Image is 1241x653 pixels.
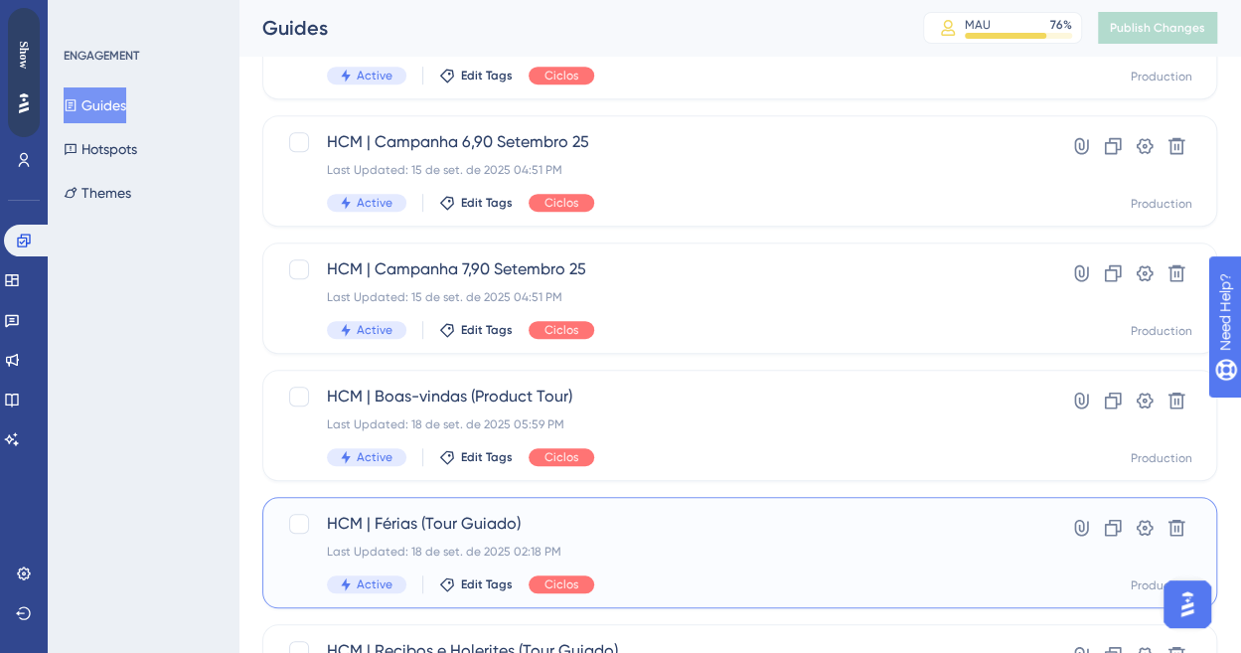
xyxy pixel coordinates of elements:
[20,139,57,171] button: Modal
[544,449,578,465] span: Ciclos
[1131,323,1192,339] div: Production
[1131,577,1192,593] div: Production
[461,322,513,338] span: Edit Tags
[327,512,994,536] span: HCM | Férias (Tour Guiado)
[64,48,139,64] div: ENGAGEMENT
[167,139,224,171] button: Advanced
[308,52,331,68] span: Step
[461,576,513,592] span: Edit Tags
[439,195,513,211] button: Edit Tags
[357,68,392,83] span: Active
[24,10,252,42] span: Allow users to interact with your page elements while the guides are active.
[461,68,513,83] span: Edit Tags
[327,385,994,408] span: HCM | Boas-vindas (Product Tour)
[262,14,873,42] div: Guides
[461,195,513,211] span: Edit Tags
[1131,196,1192,212] div: Production
[1050,17,1072,33] div: 76 %
[439,68,513,83] button: Edit Tags
[47,5,124,29] span: Need Help?
[20,246,138,262] div: Include requisite buttons
[439,449,513,465] button: Edit Tags
[92,139,132,171] button: Design
[39,14,65,30] span: Back
[544,68,578,83] span: Ciclos
[327,289,994,305] div: Last Updated: 15 de set. de 2025 04:51 PM
[357,195,392,211] span: Active
[544,195,578,211] span: Ciclos
[8,6,74,38] button: Back
[965,17,991,33] div: MAU
[20,85,199,113] span: [PERSON_NAME] as faltas, afastamentos e atestados do seu time em um só lugar e tenha uma visão ge...
[64,87,126,123] button: Guides
[64,131,137,167] button: Hotspots
[20,338,100,354] span: Modal placed on
[215,83,294,115] button: Save
[327,416,994,432] div: Last Updated: 18 de set. de 2025 05:59 PM
[143,44,219,76] div: 1 of 4
[439,576,513,592] button: Edit Tags
[242,91,266,107] span: Save
[461,449,513,465] span: Edit Tags
[1110,20,1205,36] span: Publish Changes
[1158,574,1217,634] iframe: UserGuiding AI Assistant Launcher
[544,576,578,592] span: Ciclos
[327,130,994,154] span: HCM | Campanha 6,90 Setembro 25
[439,322,513,338] button: Edit Tags
[357,449,392,465] span: Active
[544,322,578,338] span: Ciclos
[357,322,392,338] span: Active
[20,294,94,310] div: Dismiss Option
[20,199,121,215] div: Interaction with page
[327,162,994,178] div: Last Updated: 15 de set. de 2025 04:51 PM
[327,257,994,281] span: HCM | Campanha 7,90 Setembro 25
[1098,12,1217,44] button: Publish Changes
[1131,450,1192,466] div: Production
[1131,69,1192,84] div: Production
[282,44,334,76] button: Step
[327,544,994,560] div: Last Updated: 18 de set. de 2025 02:18 PM
[64,175,131,211] button: Themes
[357,576,392,592] span: Active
